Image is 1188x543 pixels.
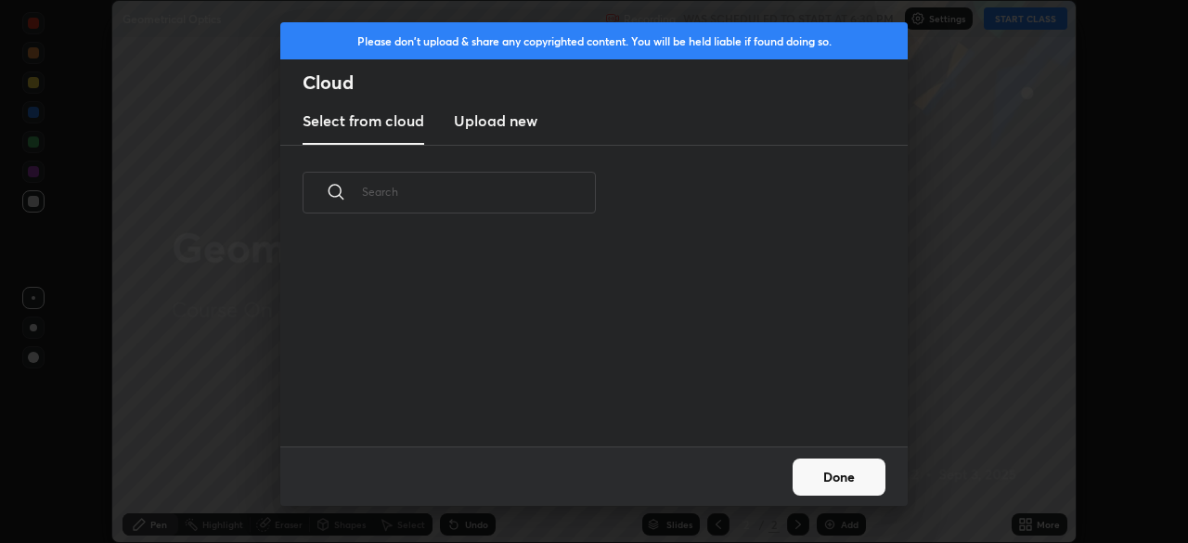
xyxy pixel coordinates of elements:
input: Search [362,152,596,231]
div: grid [280,235,885,446]
h3: Select from cloud [303,110,424,132]
div: Please don't upload & share any copyrighted content. You will be held liable if found doing so. [280,22,908,59]
h2: Cloud [303,71,908,95]
button: Done [793,459,885,496]
h3: Upload new [454,110,537,132]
